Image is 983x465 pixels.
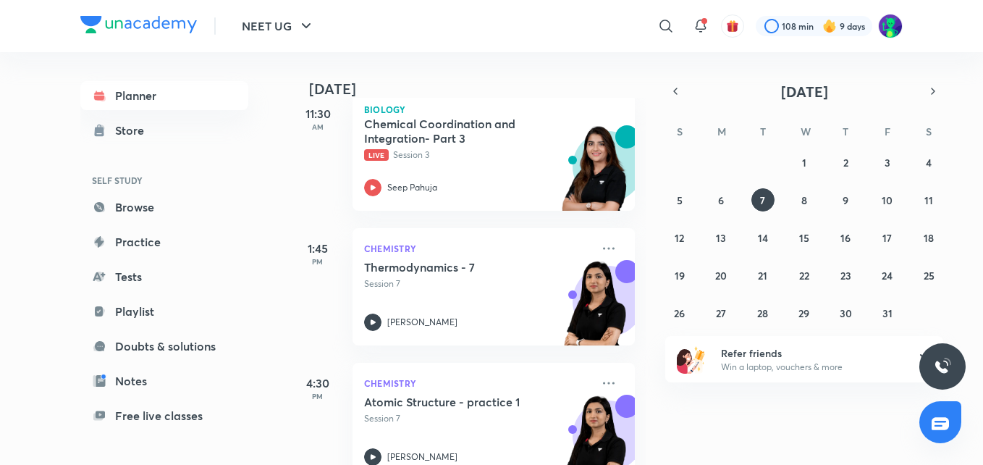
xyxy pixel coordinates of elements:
[878,14,903,38] img: Kaushiki Srivastava
[364,149,389,161] span: Live
[80,297,248,326] a: Playlist
[822,19,837,33] img: streak
[716,231,726,245] abbr: October 13, 2025
[840,269,851,282] abbr: October 23, 2025
[80,116,248,145] a: Store
[668,264,691,287] button: October 19, 2025
[387,316,457,329] p: [PERSON_NAME]
[793,301,816,324] button: October 29, 2025
[757,306,768,320] abbr: October 28, 2025
[926,125,932,138] abbr: Saturday
[675,269,685,282] abbr: October 19, 2025
[882,269,893,282] abbr: October 24, 2025
[80,16,197,33] img: Company Logo
[721,361,899,374] p: Win a laptop, vouchers & more
[802,156,806,169] abbr: October 1, 2025
[917,226,940,249] button: October 18, 2025
[751,264,775,287] button: October 21, 2025
[793,226,816,249] button: October 15, 2025
[721,14,744,38] button: avatar
[834,151,857,174] button: October 2, 2025
[876,226,899,249] button: October 17, 2025
[876,264,899,287] button: October 24, 2025
[289,392,347,401] p: PM
[233,12,324,41] button: NEET UG
[801,125,811,138] abbr: Wednesday
[677,345,706,374] img: referral
[668,188,691,211] button: October 5, 2025
[80,227,248,256] a: Practice
[364,105,623,114] p: Biology
[387,181,437,194] p: Seep Pahuja
[718,193,724,207] abbr: October 6, 2025
[926,156,932,169] abbr: October 4, 2025
[80,168,248,193] h6: SELF STUDY
[924,269,935,282] abbr: October 25, 2025
[289,257,347,266] p: PM
[882,231,892,245] abbr: October 17, 2025
[726,20,739,33] img: avatar
[715,269,727,282] abbr: October 20, 2025
[834,264,857,287] button: October 23, 2025
[364,395,544,409] h5: Atomic Structure - practice 1
[799,269,809,282] abbr: October 22, 2025
[917,264,940,287] button: October 25, 2025
[677,125,683,138] abbr: Sunday
[555,260,635,360] img: unacademy
[685,81,923,101] button: [DATE]
[882,306,893,320] abbr: October 31, 2025
[668,301,691,324] button: October 26, 2025
[758,231,768,245] abbr: October 14, 2025
[834,301,857,324] button: October 30, 2025
[843,156,848,169] abbr: October 2, 2025
[80,401,248,430] a: Free live classes
[876,188,899,211] button: October 10, 2025
[801,193,807,207] abbr: October 8, 2025
[717,125,726,138] abbr: Monday
[834,226,857,249] button: October 16, 2025
[793,264,816,287] button: October 22, 2025
[793,188,816,211] button: October 8, 2025
[364,277,591,290] p: Session 7
[917,151,940,174] button: October 4, 2025
[364,148,591,162] p: Session 3
[289,105,347,122] h5: 11:30
[758,269,767,282] abbr: October 21, 2025
[917,188,940,211] button: October 11, 2025
[668,226,691,249] button: October 12, 2025
[840,231,851,245] abbr: October 16, 2025
[751,226,775,249] button: October 14, 2025
[80,193,248,222] a: Browse
[80,16,197,37] a: Company Logo
[882,193,893,207] abbr: October 10, 2025
[709,226,733,249] button: October 13, 2025
[781,82,828,101] span: [DATE]
[709,301,733,324] button: October 27, 2025
[80,81,248,110] a: Planner
[309,80,649,98] h4: [DATE]
[799,231,809,245] abbr: October 15, 2025
[289,122,347,131] p: AM
[555,125,635,225] img: unacademy
[364,260,544,275] h5: Thermodynamics - 7
[364,412,591,425] p: Session 7
[793,151,816,174] button: October 1, 2025
[709,188,733,211] button: October 6, 2025
[115,122,153,139] div: Store
[677,193,683,207] abbr: October 5, 2025
[924,193,933,207] abbr: October 11, 2025
[80,366,248,395] a: Notes
[924,231,934,245] abbr: October 18, 2025
[834,188,857,211] button: October 9, 2025
[674,306,685,320] abbr: October 26, 2025
[798,306,809,320] abbr: October 29, 2025
[876,151,899,174] button: October 3, 2025
[364,117,544,146] h5: Chemical Coordination and Integration- Part 3
[364,374,591,392] p: Chemistry
[289,240,347,257] h5: 1:45
[760,193,765,207] abbr: October 7, 2025
[751,188,775,211] button: October 7, 2025
[364,240,591,257] p: Chemistry
[387,451,457,464] p: [PERSON_NAME]
[716,306,726,320] abbr: October 27, 2025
